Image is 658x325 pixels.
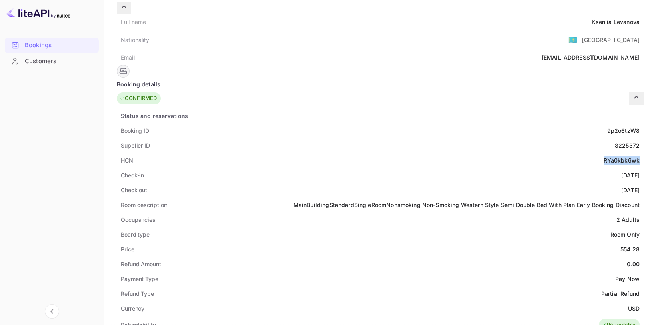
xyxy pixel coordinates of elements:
[121,36,150,44] div: Nationality
[610,230,640,239] div: Room Only
[121,260,161,268] div: Refund Amount
[121,304,144,313] div: Currency
[121,289,154,298] div: Refund Type
[121,112,188,120] div: Status and reservations
[293,201,640,209] div: MainBuildingStandardSingleRoomNonsmoking Non-Smoking Western Style Semi Double Bed With Plan Earl...
[615,141,640,150] div: 8225372
[121,171,144,179] div: Check-in
[616,215,640,224] div: 2 Adults
[121,275,158,283] div: Payment Type
[121,215,156,224] div: Occupancies
[121,245,134,253] div: Price
[5,38,99,53] div: Bookings
[121,186,147,194] div: Check out
[5,38,99,52] a: Bookings
[25,57,95,66] div: Customers
[604,156,640,165] div: RYa0kbk6wk
[621,171,640,179] div: [DATE]
[121,18,146,26] div: Full name
[601,289,640,298] div: Partial Refund
[568,32,578,47] span: United States
[628,304,640,313] div: USD
[5,54,99,69] div: Customers
[627,260,640,268] div: 0.00
[582,36,640,44] div: [GEOGRAPHIC_DATA]
[607,126,640,135] div: 9p2o6tzW8
[5,54,99,68] a: Customers
[621,186,640,194] div: [DATE]
[119,94,157,102] div: CONFIRMED
[25,41,95,50] div: Bookings
[121,53,135,62] div: Email
[117,80,644,88] div: Booking details
[121,201,167,209] div: Room description
[121,126,149,135] div: Booking ID
[592,18,640,26] div: Kseniia Levanova
[45,304,59,319] button: Collapse navigation
[121,230,150,239] div: Board type
[542,53,640,62] div: [EMAIL_ADDRESS][DOMAIN_NAME]
[620,245,640,253] div: 554.28
[121,156,133,165] div: HCN
[615,275,640,283] div: Pay Now
[121,141,150,150] div: Supplier ID
[6,6,70,19] img: LiteAPI logo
